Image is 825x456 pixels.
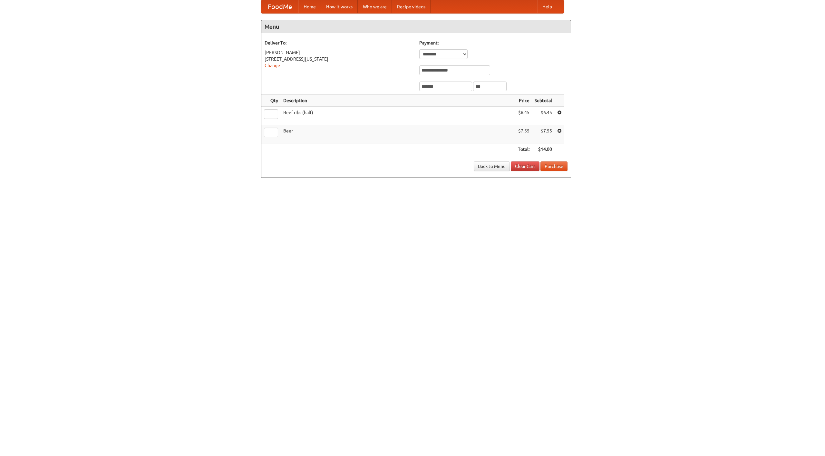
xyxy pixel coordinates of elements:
[515,107,532,125] td: $6.45
[358,0,392,13] a: Who we are
[298,0,321,13] a: Home
[515,95,532,107] th: Price
[261,0,298,13] a: FoodMe
[281,125,515,143] td: Beer
[540,161,568,171] button: Purchase
[515,143,532,155] th: Total:
[261,95,281,107] th: Qty
[515,125,532,143] td: $7.55
[281,107,515,125] td: Beef ribs (half)
[392,0,431,13] a: Recipe videos
[474,161,510,171] a: Back to Menu
[537,0,557,13] a: Help
[532,95,555,107] th: Subtotal
[261,20,571,33] h4: Menu
[511,161,539,171] a: Clear Cart
[532,125,555,143] td: $7.55
[532,107,555,125] td: $6.45
[419,40,568,46] h5: Payment:
[265,49,413,56] div: [PERSON_NAME]
[265,63,280,68] a: Change
[265,56,413,62] div: [STREET_ADDRESS][US_STATE]
[281,95,515,107] th: Description
[265,40,413,46] h5: Deliver To:
[321,0,358,13] a: How it works
[532,143,555,155] th: $14.00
